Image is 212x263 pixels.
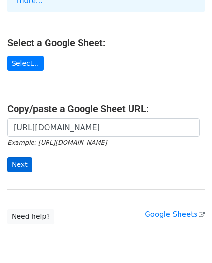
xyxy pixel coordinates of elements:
[7,103,205,115] h4: Copy/paste a Google Sheet URL:
[7,56,44,71] a: Select...
[7,139,107,146] small: Example: [URL][DOMAIN_NAME]
[163,216,212,263] iframe: Chat Widget
[145,210,205,219] a: Google Sheets
[7,209,54,224] a: Need help?
[7,118,200,137] input: Paste your Google Sheet URL here
[7,37,205,49] h4: Select a Google Sheet:
[7,157,32,172] input: Next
